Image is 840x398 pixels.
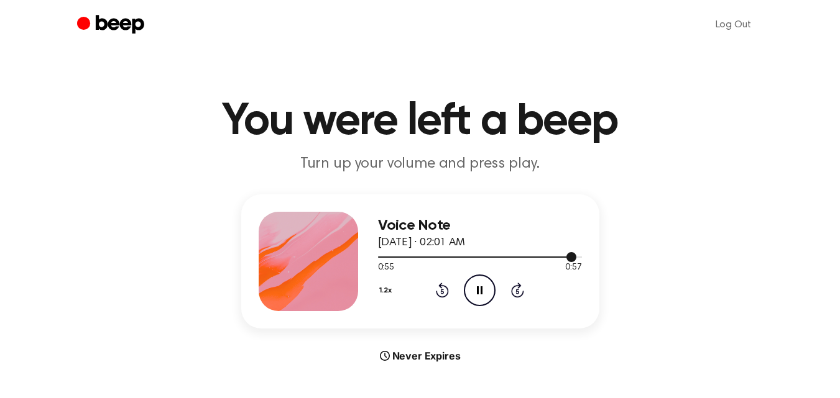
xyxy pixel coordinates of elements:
a: Beep [77,13,147,37]
div: Never Expires [241,348,599,363]
span: [DATE] · 02:01 AM [378,237,465,248]
h3: Voice Note [378,217,582,234]
span: 0:55 [378,261,394,274]
p: Turn up your volume and press play. [182,154,659,174]
span: 0:57 [565,261,581,274]
h1: You were left a beep [102,99,739,144]
a: Log Out [703,10,764,40]
button: 1.2x [378,280,397,301]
